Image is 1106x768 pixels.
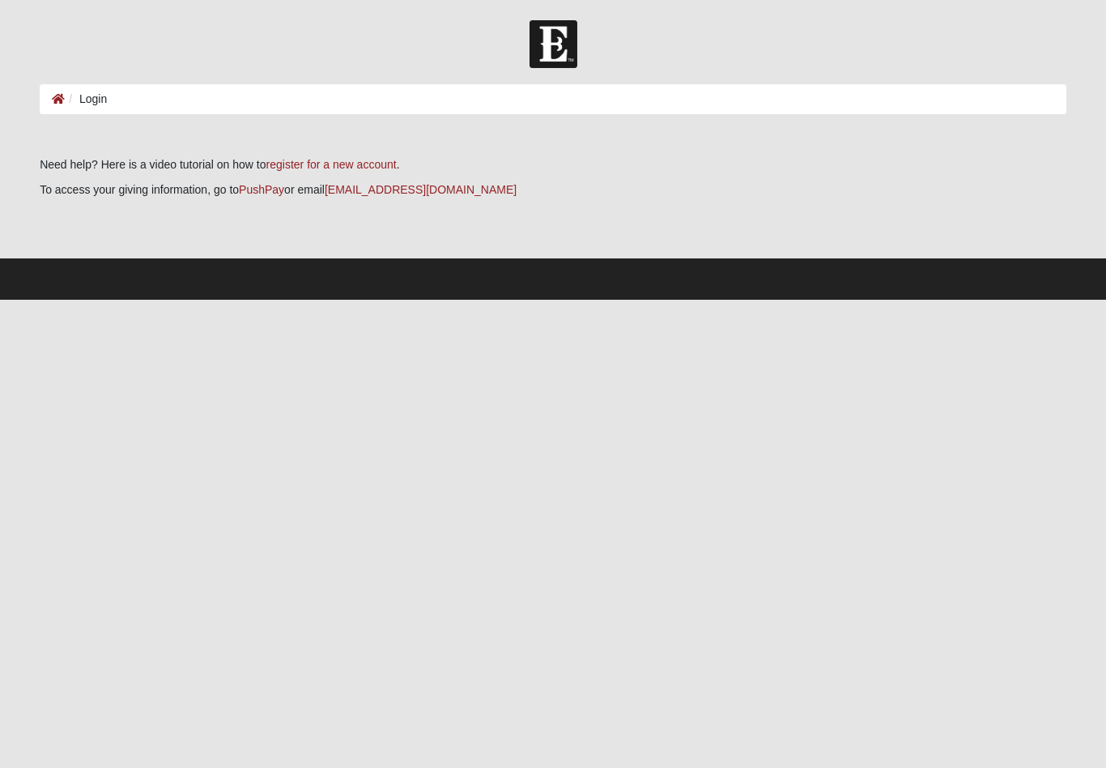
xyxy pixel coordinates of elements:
a: [EMAIL_ADDRESS][DOMAIN_NAME] [325,183,517,196]
li: Login [65,91,107,108]
a: PushPay [239,183,284,196]
p: Need help? Here is a video tutorial on how to . [40,156,1066,173]
a: register for a new account [266,158,397,171]
p: To access your giving information, go to or email [40,181,1066,198]
img: Church of Eleven22 Logo [530,20,577,68]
